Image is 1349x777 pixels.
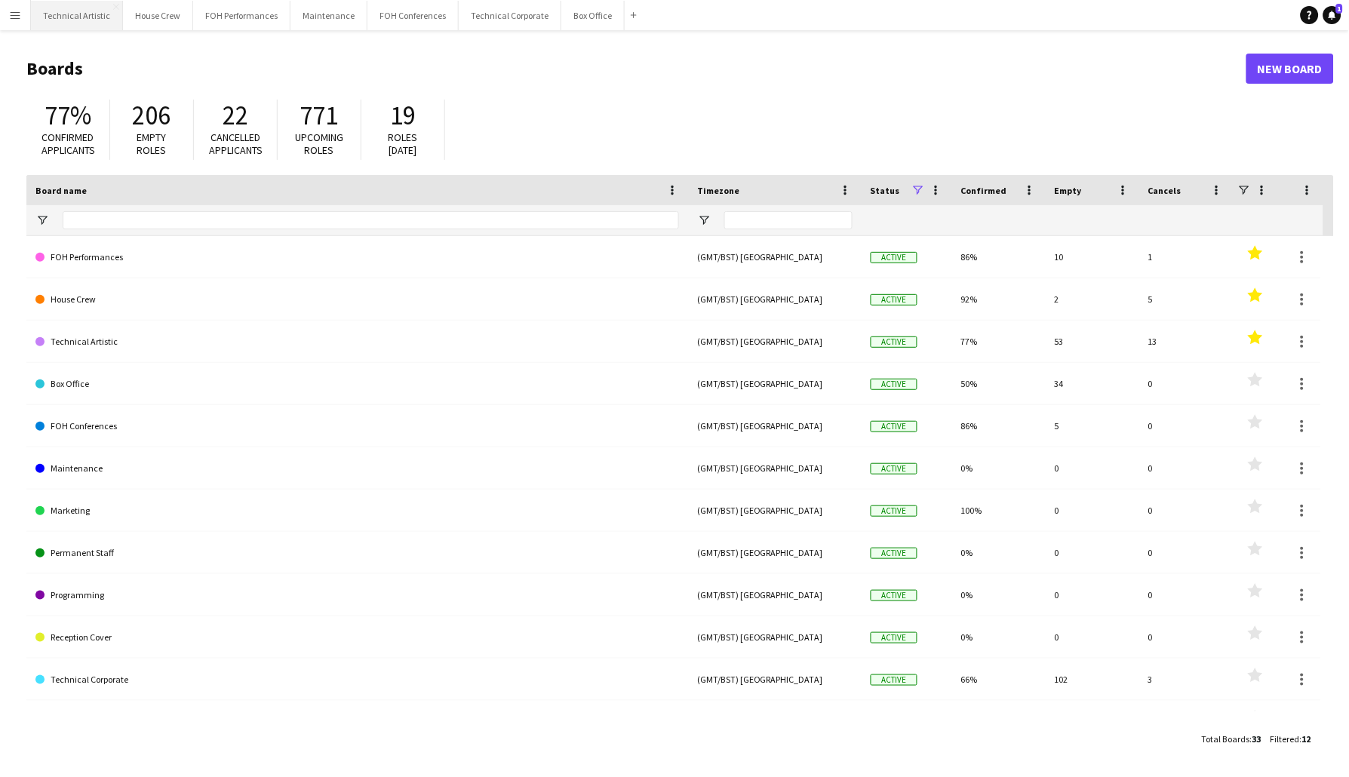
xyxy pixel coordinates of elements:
div: (GMT/BST) [GEOGRAPHIC_DATA] [688,659,862,700]
button: Maintenance [290,1,367,30]
span: 77% [45,99,91,132]
h1: Boards [26,57,1246,80]
div: (GMT/BST) [GEOGRAPHIC_DATA] [688,532,862,573]
a: Technical Corporate [35,659,679,701]
div: 3 [1139,659,1233,700]
div: 102 [1046,659,1139,700]
span: Active [871,590,917,601]
span: Empty roles [137,131,167,157]
div: 0 [1139,616,1233,658]
div: 0% [952,532,1046,573]
div: 0 [1139,574,1233,616]
div: : [1202,724,1261,754]
div: (GMT/BST) [GEOGRAPHIC_DATA] [688,405,862,447]
span: Status [871,185,900,196]
div: 0 [1139,701,1233,742]
div: 50% [952,363,1046,404]
span: Active [871,294,917,306]
div: (GMT/BST) [GEOGRAPHIC_DATA] [688,574,862,616]
span: Upcoming roles [295,131,343,157]
span: Roles [DATE] [389,131,418,157]
a: FOH Performances [35,236,679,278]
a: Technical Artistic [35,321,679,363]
div: (GMT/BST) [GEOGRAPHIC_DATA] [688,616,862,658]
a: Box Office [35,363,679,405]
a: Marketing [35,490,679,532]
div: 66% [952,659,1046,700]
span: 1 [1336,4,1343,14]
input: Timezone Filter Input [724,211,853,229]
span: Active [871,252,917,263]
button: Box Office [561,1,625,30]
span: Active [871,421,917,432]
div: 2 [1046,278,1139,320]
div: 0 [1046,616,1139,658]
span: Cancels [1148,185,1182,196]
span: Filtered [1271,733,1300,745]
span: Confirmed applicants [41,131,95,157]
div: 0 [1046,574,1139,616]
div: 0 [1046,532,1139,573]
div: 53 [1046,321,1139,362]
a: Reception Cover [35,616,679,659]
div: (GMT/BST) [GEOGRAPHIC_DATA] [688,321,862,362]
button: House Crew [123,1,193,30]
button: FOH Conferences [367,1,459,30]
span: 33 [1252,733,1261,745]
div: 0 [1046,701,1139,742]
button: FOH Performances [193,1,290,30]
div: 0 [1046,490,1139,531]
div: 5 [1139,278,1233,320]
div: 86% [952,236,1046,278]
div: (GMT/BST) [GEOGRAPHIC_DATA] [688,278,862,320]
div: 0% [952,701,1046,742]
span: 12 [1302,733,1311,745]
div: 0% [952,616,1046,658]
button: Open Filter Menu [697,213,711,227]
a: Training [35,701,679,743]
span: Total Boards [1202,733,1250,745]
a: New Board [1246,54,1334,84]
div: 0 [1139,490,1233,531]
span: 22 [223,99,248,132]
div: (GMT/BST) [GEOGRAPHIC_DATA] [688,236,862,278]
div: 0% [952,447,1046,489]
div: 1 [1139,236,1233,278]
span: Empty [1055,185,1082,196]
div: 86% [952,405,1046,447]
a: 1 [1323,6,1341,24]
span: Confirmed [961,185,1007,196]
a: Permanent Staff [35,532,679,574]
a: Programming [35,574,679,616]
div: 77% [952,321,1046,362]
span: Active [871,548,917,559]
span: Board name [35,185,87,196]
div: 10 [1046,236,1139,278]
span: 771 [300,99,339,132]
span: Timezone [697,185,739,196]
span: 206 [133,99,171,132]
div: 34 [1046,363,1139,404]
div: 0 [1139,405,1233,447]
button: Technical Corporate [459,1,561,30]
a: Maintenance [35,447,679,490]
span: Active [871,505,917,517]
span: Cancelled applicants [209,131,263,157]
div: 92% [952,278,1046,320]
span: Active [871,379,917,390]
div: (GMT/BST) [GEOGRAPHIC_DATA] [688,701,862,742]
span: Active [871,632,917,643]
div: 0 [1046,447,1139,489]
span: Active [871,463,917,474]
input: Board name Filter Input [63,211,679,229]
div: 0 [1139,363,1233,404]
span: 19 [390,99,416,132]
div: 100% [952,490,1046,531]
button: Technical Artistic [31,1,123,30]
div: 13 [1139,321,1233,362]
span: Active [871,674,917,686]
div: (GMT/BST) [GEOGRAPHIC_DATA] [688,447,862,489]
div: : [1271,724,1311,754]
div: 0 [1139,532,1233,573]
span: Active [871,336,917,348]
